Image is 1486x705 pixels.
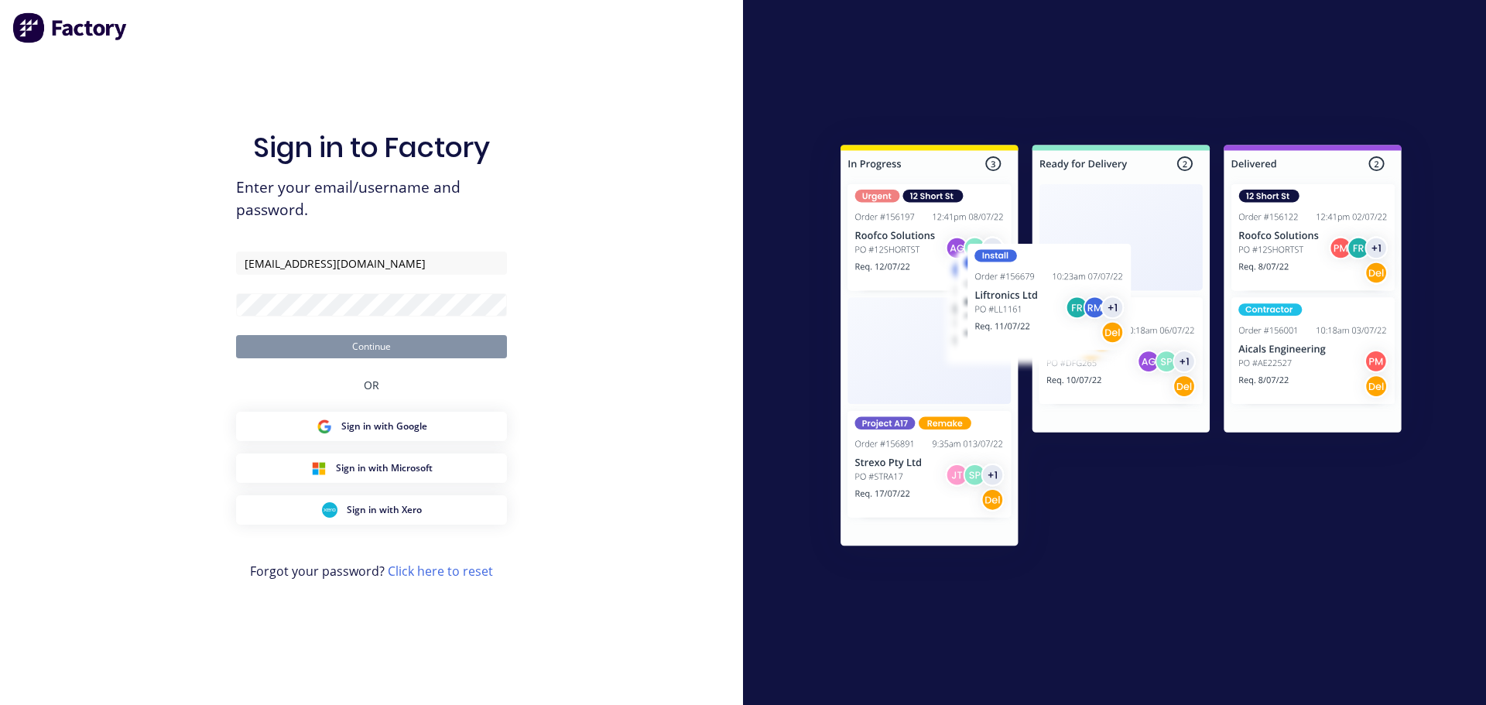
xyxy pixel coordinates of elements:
div: OR [364,358,379,412]
img: Factory [12,12,128,43]
a: Click here to reset [388,563,493,580]
h1: Sign in to Factory [253,131,490,164]
img: Sign in [806,114,1436,583]
span: Enter your email/username and password. [236,176,507,221]
span: Sign in with Xero [347,503,422,517]
button: Microsoft Sign inSign in with Microsoft [236,453,507,483]
span: Forgot your password? [250,562,493,580]
input: Email/Username [236,252,507,275]
button: Google Sign inSign in with Google [236,412,507,441]
img: Xero Sign in [322,502,337,518]
img: Google Sign in [317,419,332,434]
span: Sign in with Microsoft [336,461,433,475]
span: Sign in with Google [341,419,427,433]
button: Xero Sign inSign in with Xero [236,495,507,525]
img: Microsoft Sign in [311,460,327,476]
button: Continue [236,335,507,358]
